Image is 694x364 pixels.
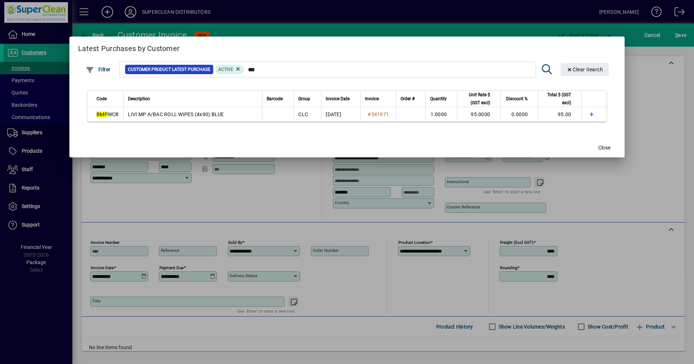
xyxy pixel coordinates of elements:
a: #541971 [365,110,391,118]
span: Total $ (GST excl) [543,91,571,107]
span: Description [128,95,150,103]
span: Invoice Date [326,95,350,103]
td: [DATE] [321,107,360,122]
span: Clear Search [566,67,603,72]
span: Close [598,144,611,152]
td: 1.0000 [425,107,457,122]
span: Barcode [267,95,283,103]
td: 95.0000 [457,107,500,122]
span: Invoice [365,95,379,103]
div: Quantity [430,95,453,103]
span: CLC [298,111,308,117]
span: Code [97,95,107,103]
button: Filter [84,63,112,76]
span: Order # [400,95,415,103]
h2: Latest Purchases by Customer [69,37,625,58]
button: Close [593,141,616,155]
div: Group [298,95,317,103]
em: BMP [97,111,108,117]
div: Discount % [505,95,534,103]
td: 0.0000 [500,107,538,122]
div: Invoice Date [326,95,356,103]
mat-chip: Product Activation Status: Active [215,65,244,74]
div: Order # [400,95,421,103]
button: Clear [561,63,609,76]
span: 541971 [371,111,389,117]
div: Barcode [267,95,289,103]
div: Code [97,95,119,103]
span: Active [218,67,233,72]
div: Invoice [365,95,391,103]
span: Customer Product Latest Purchase [128,66,210,73]
span: LIVI MP A/BAC ROLL WIPES (4x90) BLUE [128,111,224,117]
span: Filter [86,67,111,72]
div: Description [128,95,258,103]
span: Group [298,95,310,103]
div: Unit Rate $ (GST excl) [462,91,497,107]
span: Unit Rate $ (GST excl) [462,91,490,107]
span: # [368,111,371,117]
span: Discount % [506,95,528,103]
span: Quantity [430,95,447,103]
span: WCB [97,111,119,117]
div: Total $ (GST excl) [543,91,578,107]
td: 95.00 [538,107,581,122]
